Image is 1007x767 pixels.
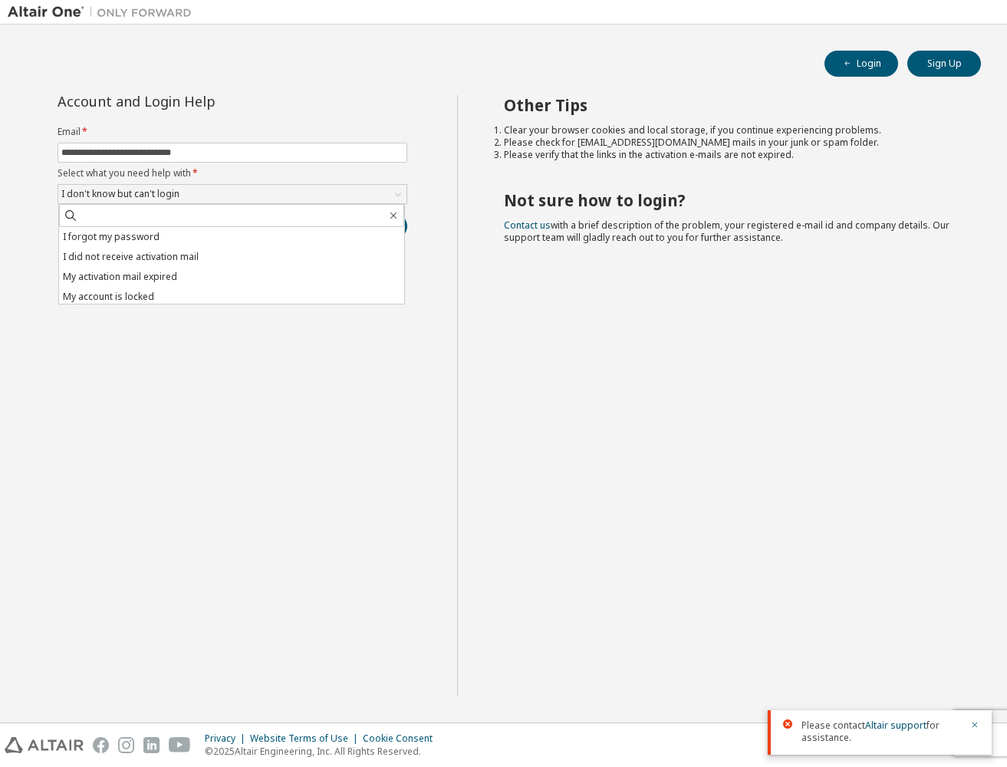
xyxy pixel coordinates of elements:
[801,719,961,744] span: Please contact for assistance.
[504,124,953,137] li: Clear your browser cookies and local storage, if you continue experiencing problems.
[58,167,407,179] label: Select what you need help with
[363,732,442,745] div: Cookie Consent
[93,737,109,753] img: facebook.svg
[5,737,84,753] img: altair_logo.svg
[824,51,898,77] button: Login
[59,186,182,202] div: I don't know but can't login
[118,737,134,753] img: instagram.svg
[865,719,926,732] a: Altair support
[504,219,551,232] a: Contact us
[907,51,981,77] button: Sign Up
[504,137,953,149] li: Please check for [EMAIL_ADDRESS][DOMAIN_NAME] mails in your junk or spam folder.
[58,95,337,107] div: Account and Login Help
[8,5,199,20] img: Altair One
[250,732,363,745] div: Website Terms of Use
[504,219,949,244] span: with a brief description of the problem, your registered e-mail id and company details. Our suppo...
[58,126,407,138] label: Email
[169,737,191,753] img: youtube.svg
[59,227,404,247] li: I forgot my password
[504,149,953,161] li: Please verify that the links in the activation e-mails are not expired.
[58,185,406,203] div: I don't know but can't login
[205,745,442,758] p: © 2025 Altair Engineering, Inc. All Rights Reserved.
[504,190,953,210] h2: Not sure how to login?
[143,737,160,753] img: linkedin.svg
[504,95,953,115] h2: Other Tips
[205,732,250,745] div: Privacy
